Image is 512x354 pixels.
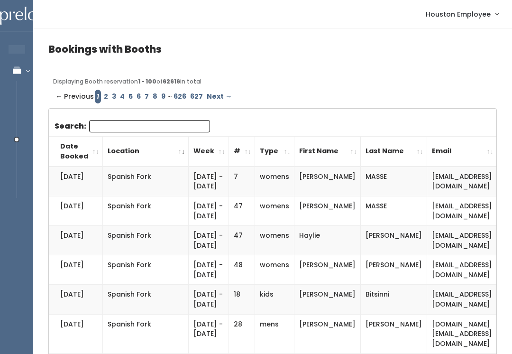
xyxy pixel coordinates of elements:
[294,285,361,314] td: [PERSON_NAME]
[427,285,497,314] td: [EMAIL_ADDRESS][DOMAIN_NAME]
[255,226,294,255] td: womens
[294,314,361,354] td: [PERSON_NAME]
[49,285,103,314] td: [DATE]
[103,226,189,255] td: Spanish Fork
[49,136,103,167] th: Date Booked: activate to sort column ascending
[294,226,361,255] td: Haylie
[103,167,189,196] td: Spanish Fork
[229,167,255,196] td: 7
[294,136,361,167] th: First Name: activate to sort column ascending
[49,314,103,354] td: [DATE]
[189,136,229,167] th: Week: activate to sort column ascending
[427,196,497,226] td: [EMAIL_ADDRESS][DOMAIN_NAME]
[103,255,189,285] td: Spanish Fork
[427,226,497,255] td: [EMAIL_ADDRESS][DOMAIN_NAME]
[48,44,497,55] h4: Bookings with Booths
[229,136,255,167] th: #: activate to sort column ascending
[294,255,361,285] td: [PERSON_NAME]
[255,136,294,167] th: Type: activate to sort column ascending
[95,90,101,103] em: Page 1
[361,136,427,167] th: Last Name: activate to sort column ascending
[426,9,491,19] span: Houston Employee
[255,167,294,196] td: womens
[49,255,103,285] td: [DATE]
[49,196,103,226] td: [DATE]
[53,77,492,86] div: Displaying Booth reservation of in total
[255,285,294,314] td: kids
[53,90,492,103] div: Pagination
[172,90,188,103] a: Page 626
[189,314,229,354] td: [DATE] - [DATE]
[255,196,294,226] td: womens
[189,285,229,314] td: [DATE] - [DATE]
[361,314,427,354] td: [PERSON_NAME]
[229,226,255,255] td: 47
[361,285,427,314] td: Bitsinni
[188,90,205,103] a: Page 627
[361,255,427,285] td: [PERSON_NAME]
[49,167,103,196] td: [DATE]
[163,77,180,85] b: 62616
[189,167,229,196] td: [DATE] - [DATE]
[103,314,189,354] td: Spanish Fork
[55,120,210,132] label: Search:
[255,314,294,354] td: mens
[135,90,143,103] a: Page 6
[427,167,497,196] td: [EMAIL_ADDRESS][DOMAIN_NAME]
[229,255,255,285] td: 48
[229,314,255,354] td: 28
[103,285,189,314] td: Spanish Fork
[189,255,229,285] td: [DATE] - [DATE]
[361,226,427,255] td: [PERSON_NAME]
[205,90,234,103] a: Next →
[143,90,151,103] a: Page 7
[294,167,361,196] td: [PERSON_NAME]
[255,255,294,285] td: womens
[189,226,229,255] td: [DATE] - [DATE]
[361,196,427,226] td: MASSE
[151,90,159,103] a: Page 8
[427,255,497,285] td: [EMAIL_ADDRESS][DOMAIN_NAME]
[416,4,508,24] a: Houston Employee
[229,196,255,226] td: 47
[167,90,172,103] span: …
[102,90,110,103] a: Page 2
[229,285,255,314] td: 18
[159,90,167,103] a: Page 9
[127,90,135,103] a: Page 5
[189,196,229,226] td: [DATE] - [DATE]
[110,90,118,103] a: Page 3
[427,314,497,354] td: [DOMAIN_NAME][EMAIL_ADDRESS][DOMAIN_NAME]
[103,136,189,167] th: Location: activate to sort column ascending
[427,136,497,167] th: Email: activate to sort column ascending
[89,120,210,132] input: Search:
[103,196,189,226] td: Spanish Fork
[49,226,103,255] td: [DATE]
[118,90,127,103] a: Page 4
[138,77,156,85] b: 1 - 100
[294,196,361,226] td: [PERSON_NAME]
[361,167,427,196] td: MASSE
[55,90,94,103] span: ← Previous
